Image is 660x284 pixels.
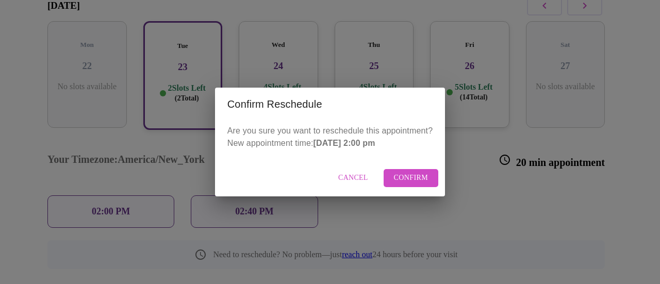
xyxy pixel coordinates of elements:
[313,139,375,147] strong: [DATE] 2:00 pm
[227,125,433,149] p: Are you sure you want to reschedule this appointment? New appointment time:
[338,172,368,185] span: Cancel
[328,169,378,187] button: Cancel
[384,169,439,187] button: Confirm
[227,96,433,112] h2: Confirm Reschedule
[394,172,428,185] span: Confirm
